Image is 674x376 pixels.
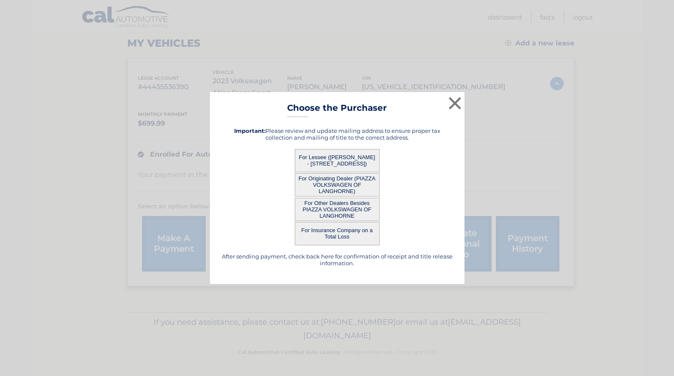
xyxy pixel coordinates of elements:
strong: Important: [234,127,266,134]
h5: Please review and update mailing address to ensure proper tax collection and mailing of title to ... [221,127,454,141]
button: For Originating Dealer (PIAZZA VOLKSWAGEN OF LANGHORNE) [295,173,380,196]
button: For Lessee ([PERSON_NAME] - [STREET_ADDRESS]) [295,149,380,172]
button: For Insurance Company on a Total Loss [295,222,380,245]
button: For Other Dealers Besides PIAZZA VOLKSWAGEN OF LANGHORNE [295,198,380,221]
h5: After sending payment, check back here for confirmation of receipt and title release information. [221,253,454,267]
h3: Choose the Purchaser [287,103,387,118]
button: × [447,95,464,112]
